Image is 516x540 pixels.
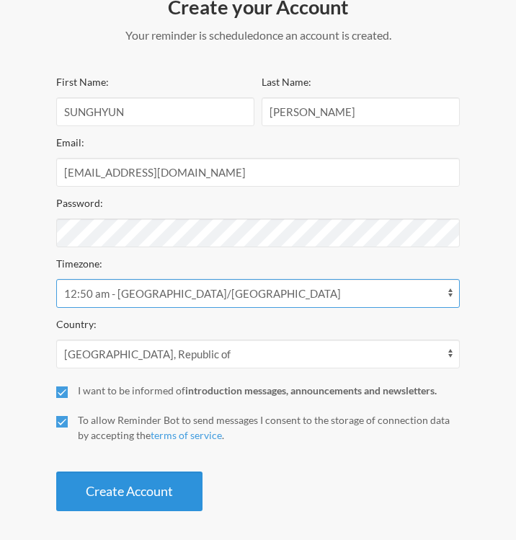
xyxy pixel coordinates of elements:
a: terms of service [151,429,222,441]
div: To allow Reminder Bot to send messages I consent to the storage of connection data by accepting t... [78,412,460,443]
strong: introduction messages, announcements and newsletters. [185,384,437,397]
label: Last Name: [262,76,311,88]
label: Email: [56,136,84,149]
label: Country: [56,318,97,330]
p: Your reminder is scheduled once an account is created. [56,27,460,44]
div: I want to be informed of [78,383,460,398]
label: Password: [56,197,103,209]
input: To allow Reminder Bot to send messages I consent to the storage of connection data by accepting t... [56,416,68,428]
button: Create Account [56,472,203,511]
label: First Name: [56,76,109,88]
label: Timezone: [56,257,102,270]
input: I want to be informed ofintroduction messages, announcements and newsletters. [56,386,68,398]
